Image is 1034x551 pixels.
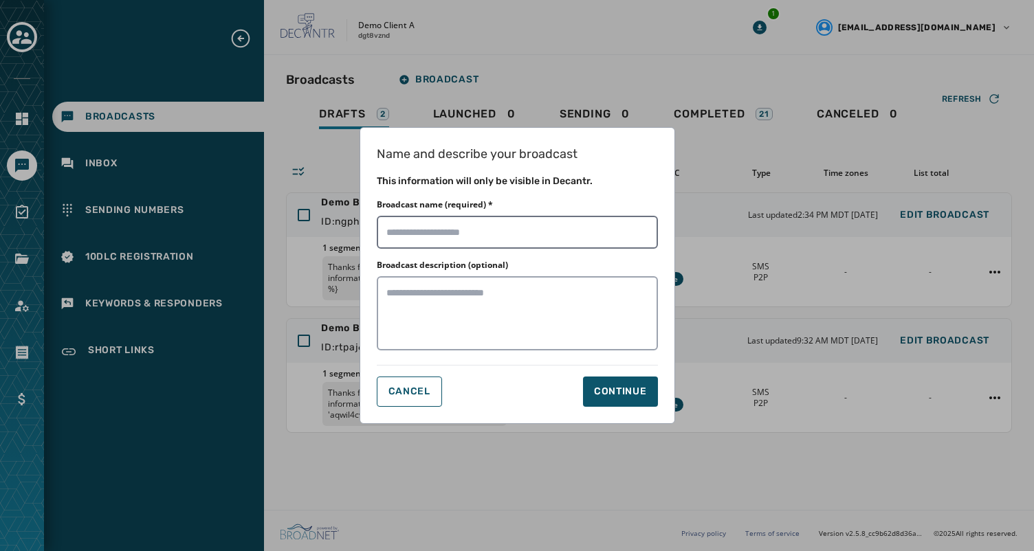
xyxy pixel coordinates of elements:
h1: Name and describe your broadcast [377,144,658,164]
span: Cancel [388,386,430,397]
label: Broadcast name (required) * [377,199,493,210]
div: Continue [594,385,647,398]
label: Broadcast description (optional) [377,260,508,271]
h2: This information will only be visible in Decantr. [377,175,658,188]
button: Continue [583,376,658,407]
button: Cancel [377,376,442,407]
